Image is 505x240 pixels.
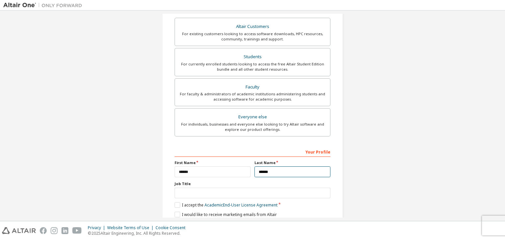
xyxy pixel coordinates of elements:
[2,227,36,234] img: altair_logo.svg
[3,2,85,9] img: Altair One
[179,83,326,92] div: Faculty
[40,227,47,234] img: facebook.svg
[179,91,326,102] div: For faculty & administrators of academic institutions administering students and accessing softwa...
[156,225,189,230] div: Cookie Consent
[179,31,326,42] div: For existing customers looking to access software downloads, HPC resources, community, trainings ...
[179,112,326,122] div: Everyone else
[179,61,326,72] div: For currently enrolled students looking to access the free Altair Student Edition bundle and all ...
[175,181,330,186] label: Job Title
[107,225,156,230] div: Website Terms of Use
[175,202,277,208] label: I accept the
[175,146,330,157] div: Your Profile
[175,160,251,165] label: First Name
[175,212,277,217] label: I would like to receive marketing emails from Altair
[179,52,326,61] div: Students
[179,122,326,132] div: For individuals, businesses and everyone else looking to try Altair software and explore our prod...
[179,22,326,31] div: Altair Customers
[254,160,330,165] label: Last Name
[61,227,68,234] img: linkedin.svg
[88,225,107,230] div: Privacy
[204,202,277,208] a: Academic End-User License Agreement
[51,227,58,234] img: instagram.svg
[88,230,189,236] p: © 2025 Altair Engineering, Inc. All Rights Reserved.
[72,227,82,234] img: youtube.svg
